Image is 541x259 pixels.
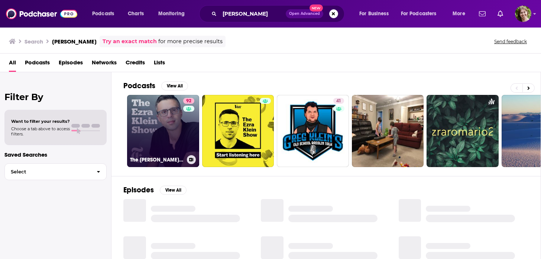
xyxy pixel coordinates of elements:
[492,38,529,45] button: Send feedback
[354,8,398,20] button: open menu
[127,95,199,167] a: 92The [PERSON_NAME] Show
[153,8,194,20] button: open menu
[87,8,124,20] button: open menu
[59,57,83,72] a: Episodes
[401,9,437,19] span: For Podcasters
[123,81,155,90] h2: Podcasts
[453,9,465,19] span: More
[310,4,323,12] span: New
[476,7,489,20] a: Show notifications dropdown
[289,12,320,16] span: Open Advanced
[158,9,185,19] span: Monitoring
[183,98,194,104] a: 92
[359,9,389,19] span: For Business
[123,185,154,195] h2: Episodes
[4,163,107,180] button: Select
[333,98,344,104] a: 41
[25,57,50,72] a: Podcasts
[286,9,323,18] button: Open AdvancedNew
[11,119,70,124] span: Want to filter your results?
[336,97,341,105] span: 41
[495,7,506,20] a: Show notifications dropdown
[52,38,97,45] h3: [PERSON_NAME]
[220,8,286,20] input: Search podcasts, credits, & more...
[126,57,145,72] a: Credits
[515,6,531,22] img: User Profile
[25,38,43,45] h3: Search
[277,95,349,167] a: 41
[206,5,352,22] div: Search podcasts, credits, & more...
[123,81,188,90] a: PodcastsView All
[9,57,16,72] a: All
[6,7,77,21] img: Podchaser - Follow, Share and Rate Podcasts
[396,8,447,20] button: open menu
[103,37,157,46] a: Try an exact match
[123,185,187,195] a: EpisodesView All
[186,97,191,105] span: 92
[515,6,531,22] span: Logged in as bellagibb
[161,81,188,90] button: View All
[11,126,70,137] span: Choose a tab above to access filters.
[447,8,474,20] button: open menu
[92,9,114,19] span: Podcasts
[5,169,91,174] span: Select
[4,92,107,102] h2: Filter By
[128,9,144,19] span: Charts
[4,151,107,158] p: Saved Searches
[123,8,148,20] a: Charts
[92,57,117,72] a: Networks
[154,57,165,72] a: Lists
[515,6,531,22] button: Show profile menu
[160,186,187,195] button: View All
[158,37,223,46] span: for more precise results
[130,157,184,163] h3: The [PERSON_NAME] Show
